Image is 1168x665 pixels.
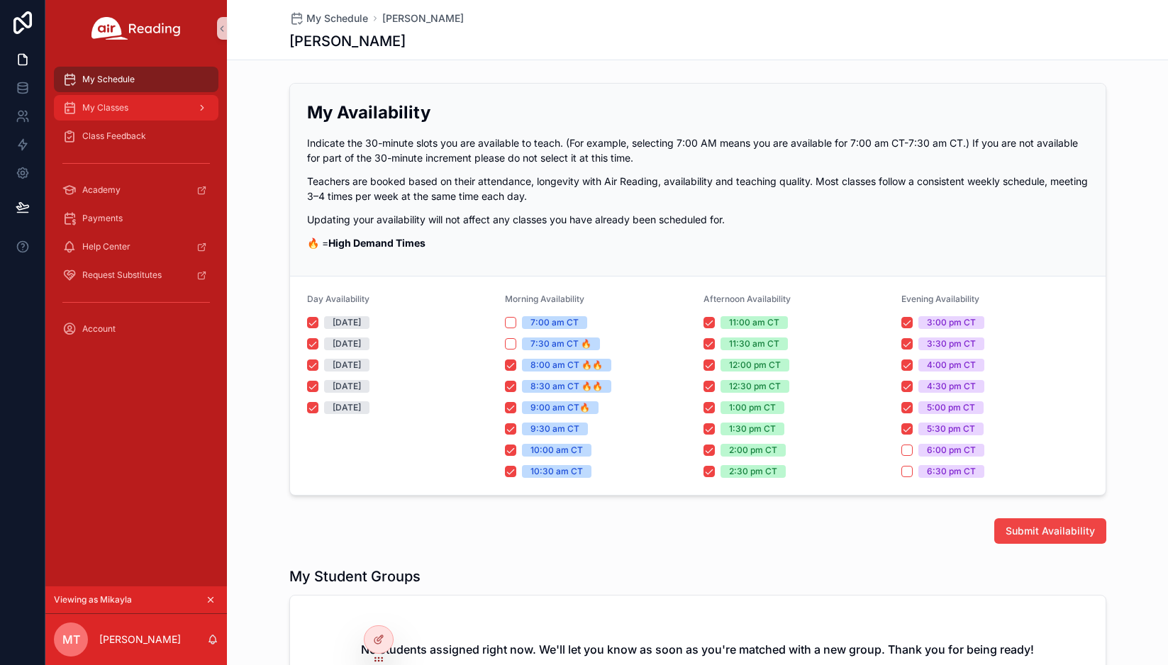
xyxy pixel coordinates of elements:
[530,337,591,350] div: 7:30 am CT 🔥
[91,17,181,40] img: App logo
[530,380,603,393] div: 8:30 am CT 🔥🔥
[927,359,976,371] div: 4:00 pm CT
[729,423,776,435] div: 1:30 pm CT
[307,135,1089,165] p: Indicate the 30-minute slots you are available to teach. (For example, selecting 7:00 AM means yo...
[54,177,218,203] a: Academy
[333,359,361,371] div: [DATE]
[703,294,791,304] span: Afternoon Availability
[729,337,779,350] div: 11:30 am CT
[54,594,132,605] span: Viewing as Mikayla
[82,213,123,224] span: Payments
[729,465,777,478] div: 2:30 pm CT
[729,401,776,414] div: 1:00 pm CT
[530,316,579,329] div: 7:00 am CT
[361,641,1034,658] h2: No students assigned right now. We'll let you know as soon as you're matched with a new group. Th...
[307,174,1089,203] p: Teachers are booked based on their attendance, longevity with Air Reading, availability and teach...
[289,31,406,51] h1: [PERSON_NAME]
[729,316,779,329] div: 11:00 am CT
[530,465,583,478] div: 10:30 am CT
[54,234,218,259] a: Help Center
[82,241,130,252] span: Help Center
[927,380,976,393] div: 4:30 pm CT
[82,74,135,85] span: My Schedule
[530,401,590,414] div: 9:00 am CT🔥
[1006,524,1095,538] span: Submit Availability
[333,401,361,414] div: [DATE]
[530,359,603,371] div: 8:00 am CT 🔥🔥
[530,423,579,435] div: 9:30 am CT
[54,316,218,342] a: Account
[927,316,976,329] div: 3:00 pm CT
[82,184,121,196] span: Academy
[99,632,181,647] p: [PERSON_NAME]
[333,380,361,393] div: [DATE]
[505,294,584,304] span: Morning Availability
[530,444,583,457] div: 10:00 am CT
[62,631,80,648] span: MT
[729,380,781,393] div: 12:30 pm CT
[82,130,146,142] span: Class Feedback
[927,337,976,350] div: 3:30 pm CT
[729,444,777,457] div: 2:00 pm CT
[307,294,369,304] span: Day Availability
[54,95,218,121] a: My Classes
[54,206,218,231] a: Payments
[45,57,227,360] div: scrollable content
[927,444,976,457] div: 6:00 pm CT
[328,237,426,249] strong: High Demand Times
[927,401,975,414] div: 5:00 pm CT
[927,423,975,435] div: 5:30 pm CT
[54,262,218,288] a: Request Substitutes
[901,294,979,304] span: Evening Availability
[333,337,361,350] div: [DATE]
[82,102,128,113] span: My Classes
[54,67,218,92] a: My Schedule
[333,316,361,329] div: [DATE]
[307,235,1089,250] p: 🔥 =
[382,11,464,26] a: [PERSON_NAME]
[289,566,421,586] h1: My Student Groups
[289,11,368,26] a: My Schedule
[307,212,1089,227] p: Updating your availability will not affect any classes you have already been scheduled for.
[307,101,1089,124] h2: My Availability
[306,11,368,26] span: My Schedule
[927,465,976,478] div: 6:30 pm CT
[82,269,162,281] span: Request Substitutes
[82,323,116,335] span: Account
[54,123,218,149] a: Class Feedback
[994,518,1106,544] button: Submit Availability
[729,359,781,371] div: 12:00 pm CT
